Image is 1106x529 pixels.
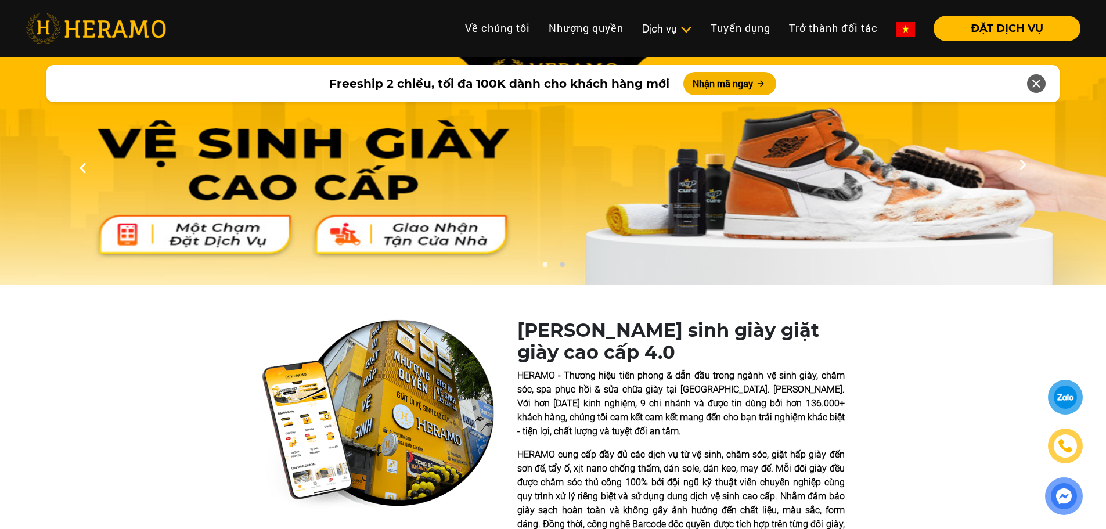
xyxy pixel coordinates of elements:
[934,16,1080,41] button: ĐẶT DỊCH VỤ
[26,13,166,44] img: heramo-logo.png
[539,261,550,273] button: 1
[329,75,669,92] span: Freeship 2 chiều, tối đa 100K dành cho khách hàng mới
[701,16,780,41] a: Tuyển dụng
[556,261,568,273] button: 2
[262,319,494,510] img: heramo-quality-banner
[683,72,776,95] button: Nhận mã ngay
[642,21,692,37] div: Dịch vụ
[924,23,1080,34] a: ĐẶT DỊCH VỤ
[1057,438,1073,454] img: phone-icon
[539,16,633,41] a: Nhượng quyền
[517,319,845,364] h1: [PERSON_NAME] sinh giày giặt giày cao cấp 4.0
[1050,430,1081,462] a: phone-icon
[896,22,915,37] img: vn-flag.png
[680,24,692,35] img: subToggleIcon
[780,16,887,41] a: Trở thành đối tác
[456,16,539,41] a: Về chúng tôi
[517,369,845,438] p: HERAMO - Thương hiệu tiên phong & dẫn đầu trong ngành vệ sinh giày, chăm sóc, spa phục hồi & sửa ...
